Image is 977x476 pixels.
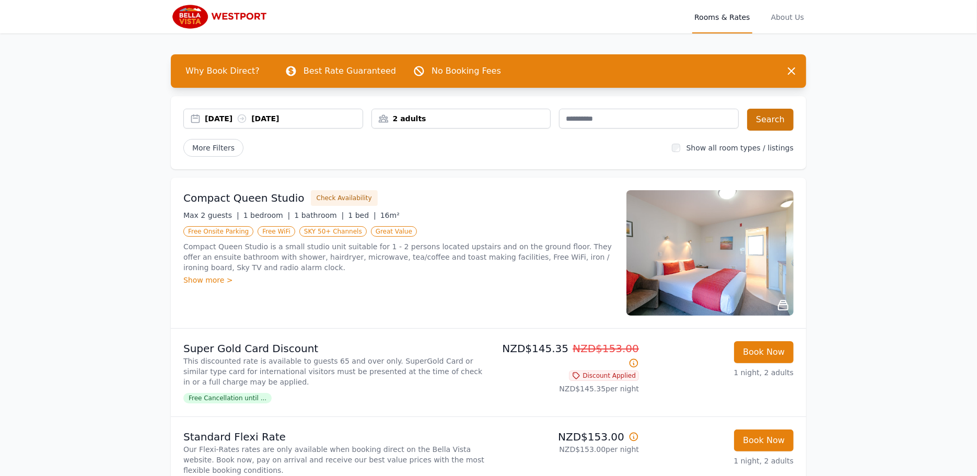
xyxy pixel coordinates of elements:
p: 1 night, 2 adults [647,456,794,466]
span: Free Cancellation until ... [183,393,272,403]
span: 1 bathroom | [294,211,344,219]
span: Great Value [371,226,417,237]
label: Show all room types / listings [687,144,794,152]
button: Check Availability [311,190,378,206]
span: 1 bed | [348,211,376,219]
img: Bella Vista Westport [171,4,272,29]
p: Standard Flexi Rate [183,429,484,444]
span: NZD$153.00 [573,342,639,355]
p: Our Flexi-Rates rates are only available when booking direct on the Bella Vista website. Book now... [183,444,484,475]
span: Free Onsite Parking [183,226,253,237]
h3: Compact Queen Studio [183,191,305,205]
p: Super Gold Card Discount [183,341,484,356]
div: Show more > [183,275,614,285]
p: Best Rate Guaranteed [304,65,396,77]
p: Compact Queen Studio is a small studio unit suitable for 1 - 2 persons located upstairs and on th... [183,241,614,273]
div: [DATE] [DATE] [205,113,363,124]
span: 16m² [380,211,400,219]
button: Book Now [734,429,794,451]
p: 1 night, 2 adults [647,367,794,378]
span: Discount Applied [569,370,639,381]
div: 2 adults [372,113,551,124]
p: NZD$153.00 [493,429,639,444]
span: Free WiFi [258,226,295,237]
span: SKY 50+ Channels [299,226,367,237]
p: NZD$145.35 per night [493,384,639,394]
button: Search [747,109,794,131]
span: Why Book Direct? [177,61,268,82]
p: NZD$145.35 [493,341,639,370]
span: 1 bedroom | [243,211,290,219]
span: More Filters [183,139,243,157]
p: NZD$153.00 per night [493,444,639,455]
p: This discounted rate is available to guests 65 and over only. SuperGold Card or similar type card... [183,356,484,387]
button: Book Now [734,341,794,363]
span: Max 2 guests | [183,211,239,219]
p: No Booking Fees [432,65,501,77]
